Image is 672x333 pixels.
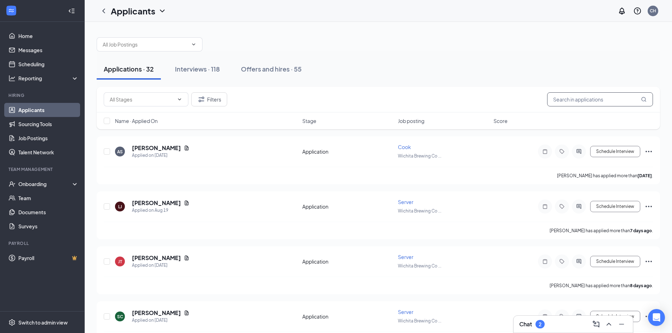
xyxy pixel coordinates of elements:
svg: ChevronDown [191,42,196,47]
svg: Settings [8,319,16,326]
p: [PERSON_NAME] has applied more than . [550,283,653,289]
div: Applied on Aug 19 [132,207,189,214]
a: Scheduling [18,57,79,71]
h3: Chat [519,320,532,328]
h5: [PERSON_NAME] [132,144,181,152]
svg: ActiveChat [575,149,583,154]
svg: Ellipses [644,312,653,321]
div: Applications · 32 [104,64,154,73]
svg: Note [541,259,549,264]
div: CH [650,8,656,14]
svg: Minimize [617,320,626,328]
svg: Tag [558,149,566,154]
span: Score [494,117,508,124]
b: [DATE] [637,173,652,178]
svg: ChevronDown [177,97,182,102]
span: Wichita Brewing Co ... [398,318,441,323]
svg: Document [184,310,189,316]
svg: ChevronLeft [99,7,108,15]
button: Minimize [616,319,627,330]
div: 2 [539,321,541,327]
div: SC [117,314,123,320]
h1: Applicants [111,5,155,17]
a: Talent Network [18,145,79,159]
div: Reporting [18,75,79,82]
svg: ComposeMessage [592,320,600,328]
div: Hiring [8,92,77,98]
span: Name · Applied On [115,117,158,124]
a: Job Postings [18,131,79,145]
a: Home [18,29,79,43]
svg: ChevronDown [158,7,167,15]
input: Search in applications [547,92,653,106]
b: 8 days ago [630,283,652,288]
svg: QuestionInfo [633,7,642,15]
div: Team Management [8,166,77,172]
div: Onboarding [18,180,73,187]
a: Documents [18,205,79,219]
input: All Job Postings [103,41,188,48]
svg: Note [541,204,549,209]
button: Schedule Interview [590,146,640,157]
svg: Note [541,149,549,154]
svg: ActiveChat [575,314,583,319]
svg: Note [541,314,549,319]
h5: [PERSON_NAME] [132,309,181,317]
div: Offers and hires · 55 [241,64,302,73]
svg: Document [184,145,189,151]
svg: Ellipses [644,147,653,156]
svg: Ellipses [644,202,653,211]
span: Server [398,309,413,315]
a: Messages [18,43,79,57]
button: Schedule Interview [590,201,640,212]
span: Server [398,254,413,260]
svg: Ellipses [644,257,653,266]
div: JT [118,259,122,265]
button: Filter Filters [191,92,227,106]
span: Cook [398,144,411,150]
svg: Notifications [618,7,626,15]
a: PayrollCrown [18,251,79,265]
div: Applied on [DATE] [132,317,189,324]
div: Applied on [DATE] [132,262,189,269]
div: Application [302,148,394,155]
div: AS [117,149,123,155]
p: [PERSON_NAME] has applied more than . [550,228,653,234]
svg: ActiveChat [575,204,583,209]
svg: Tag [558,314,566,319]
button: Schedule Interview [590,311,640,322]
a: Sourcing Tools [18,117,79,131]
button: ComposeMessage [591,319,602,330]
div: Payroll [8,240,77,246]
svg: Analysis [8,75,16,82]
h5: [PERSON_NAME] [132,254,181,262]
button: ChevronUp [603,319,615,330]
span: Server [398,199,413,205]
span: Wichita Brewing Co ... [398,263,441,269]
div: Application [302,258,394,265]
p: [PERSON_NAME] has applied more than . [557,173,653,179]
svg: UserCheck [8,180,16,187]
a: Applicants [18,103,79,117]
div: Switch to admin view [18,319,68,326]
a: Team [18,191,79,205]
div: Application [302,313,394,320]
a: Surveys [18,219,79,233]
svg: ChevronUp [605,320,613,328]
div: Application [302,203,394,210]
button: Schedule Interview [590,256,640,267]
svg: Document [184,255,189,261]
input: All Stages [110,95,174,103]
svg: MagnifyingGlass [641,97,647,102]
div: Open Intercom Messenger [648,309,665,326]
span: Wichita Brewing Co ... [398,153,441,159]
svg: ActiveChat [575,259,583,264]
span: Job posting [398,117,424,124]
svg: Document [184,200,189,206]
svg: WorkstreamLogo [8,7,15,14]
div: Applied on [DATE] [132,152,189,159]
div: LJ [118,204,122,210]
svg: Tag [558,204,566,209]
span: Stage [302,117,316,124]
